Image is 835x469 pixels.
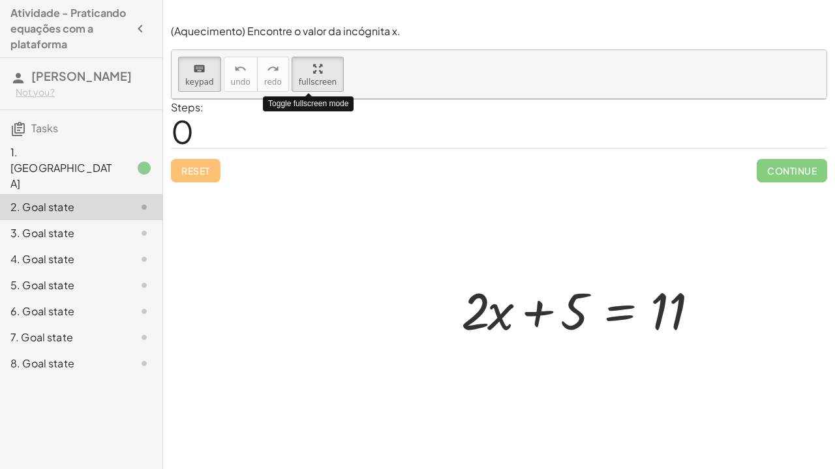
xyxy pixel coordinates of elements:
[136,160,152,176] i: Task finished.
[178,57,221,92] button: keyboardkeypad
[171,111,194,151] span: 0
[31,68,132,83] span: [PERSON_NAME]
[10,5,129,52] h4: Atividade - Praticando equações com a plataforma
[136,251,152,267] i: Task not started.
[10,199,115,215] div: 2. Goal state
[10,356,115,371] div: 8. Goal state
[10,225,115,241] div: 3. Goal state
[264,78,282,87] span: redo
[16,86,152,99] div: Not you?
[263,96,354,111] div: Toggle fullscreen mode
[10,251,115,267] div: 4. Goal state
[185,78,214,87] span: keypad
[10,330,115,345] div: 7. Goal state
[10,304,115,319] div: 6. Goal state
[171,24,827,39] p: (Aquecimento) Encontre o valor da incógnita x.
[267,61,279,77] i: redo
[193,61,205,77] i: keyboard
[257,57,289,92] button: redoredo
[292,57,344,92] button: fullscreen
[10,277,115,293] div: 5. Goal state
[299,78,337,87] span: fullscreen
[136,330,152,345] i: Task not started.
[231,78,250,87] span: undo
[171,100,204,114] label: Steps:
[136,225,152,241] i: Task not started.
[31,121,58,135] span: Tasks
[136,199,152,215] i: Task not started.
[136,356,152,371] i: Task not started.
[10,145,115,192] div: 1. [GEOGRAPHIC_DATA]
[136,277,152,293] i: Task not started.
[136,304,152,319] i: Task not started.
[224,57,258,92] button: undoundo
[234,61,247,77] i: undo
